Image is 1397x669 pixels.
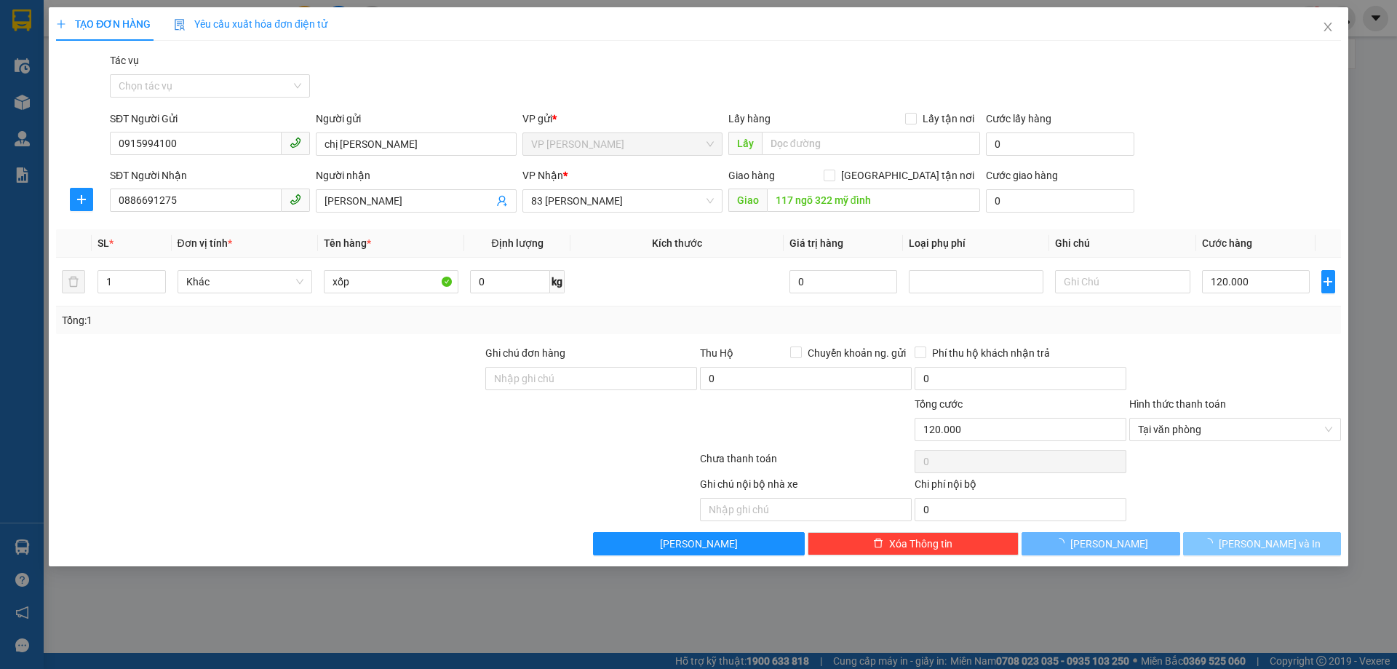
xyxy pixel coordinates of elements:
span: loading [1054,538,1070,548]
span: delete [873,538,883,550]
th: Ghi chú [1049,229,1195,258]
input: Ghi Chú [1055,270,1190,293]
span: VP Nhận [522,170,563,181]
label: Ghi chú đơn hàng [485,347,565,359]
th: Loại phụ phí [903,229,1049,258]
span: Tại văn phòng [1138,419,1332,440]
label: Tác vụ [110,55,139,66]
span: Lấy [728,132,762,155]
span: close [1322,21,1334,33]
span: [PERSON_NAME] và In [1219,536,1321,552]
input: Ghi chú đơn hàng [485,367,697,390]
button: [PERSON_NAME] [1022,532,1179,555]
button: [PERSON_NAME] [593,532,805,555]
input: Dọc đường [767,189,980,212]
span: user-add [496,195,508,207]
span: Khác [186,271,303,293]
div: VP gửi [522,111,723,127]
span: loading [1203,538,1219,548]
span: [PERSON_NAME] [660,536,738,552]
span: [PERSON_NAME] [1070,536,1148,552]
input: VD: Bàn, Ghế [324,270,458,293]
span: plus [71,194,92,205]
span: Định lượng [491,237,543,249]
span: phone [290,194,301,205]
span: [GEOGRAPHIC_DATA] tận nơi [835,167,980,183]
input: Cước lấy hàng [986,132,1134,156]
label: Cước lấy hàng [986,113,1051,124]
div: Chi phí nội bộ [915,476,1126,498]
span: 83 Nguyễn Hoàng [531,190,714,212]
div: Chưa thanh toán [698,451,913,476]
span: Cước hàng [1202,237,1252,249]
span: Kích thước [652,237,702,249]
div: Tổng: 1 [62,312,539,328]
div: SĐT Người Nhận [110,167,310,183]
span: Yêu cầu xuất hóa đơn điện tử [174,18,327,30]
span: Xóa Thông tin [889,536,952,552]
span: Đơn vị tính [178,237,232,249]
img: icon [174,19,186,31]
button: plus [70,188,93,211]
span: VP Hà Tĩnh [531,133,714,155]
span: Giá trị hàng [789,237,843,249]
button: plus [1321,270,1335,293]
span: phone [290,137,301,149]
button: [PERSON_NAME] và In [1183,532,1341,555]
div: Người gửi [316,111,516,127]
label: Cước giao hàng [986,170,1058,181]
button: delete [62,270,85,293]
input: Dọc đường [762,132,980,155]
span: Chuyển khoản ng. gửi [802,345,912,361]
span: TẠO ĐƠN HÀNG [56,18,151,30]
div: SĐT Người Gửi [110,111,310,127]
input: Cước giao hàng [986,189,1134,213]
div: Ghi chú nội bộ nhà xe [700,476,912,498]
span: Phí thu hộ khách nhận trả [926,345,1056,361]
span: Giao hàng [728,170,775,181]
span: Lấy hàng [728,113,771,124]
button: deleteXóa Thông tin [808,532,1019,555]
span: Lấy tận nơi [917,111,980,127]
span: Thu Hộ [700,347,733,359]
span: plus [1322,276,1334,288]
input: Nhập ghi chú [700,498,912,521]
label: Hình thức thanh toán [1129,398,1226,410]
input: 0 [789,270,898,293]
span: Giao [728,189,767,212]
span: Tổng cước [915,398,963,410]
span: kg [550,270,565,293]
span: plus [56,19,66,29]
div: Người nhận [316,167,516,183]
span: Tên hàng [324,237,371,249]
button: Close [1308,7,1348,48]
span: SL [97,237,109,249]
